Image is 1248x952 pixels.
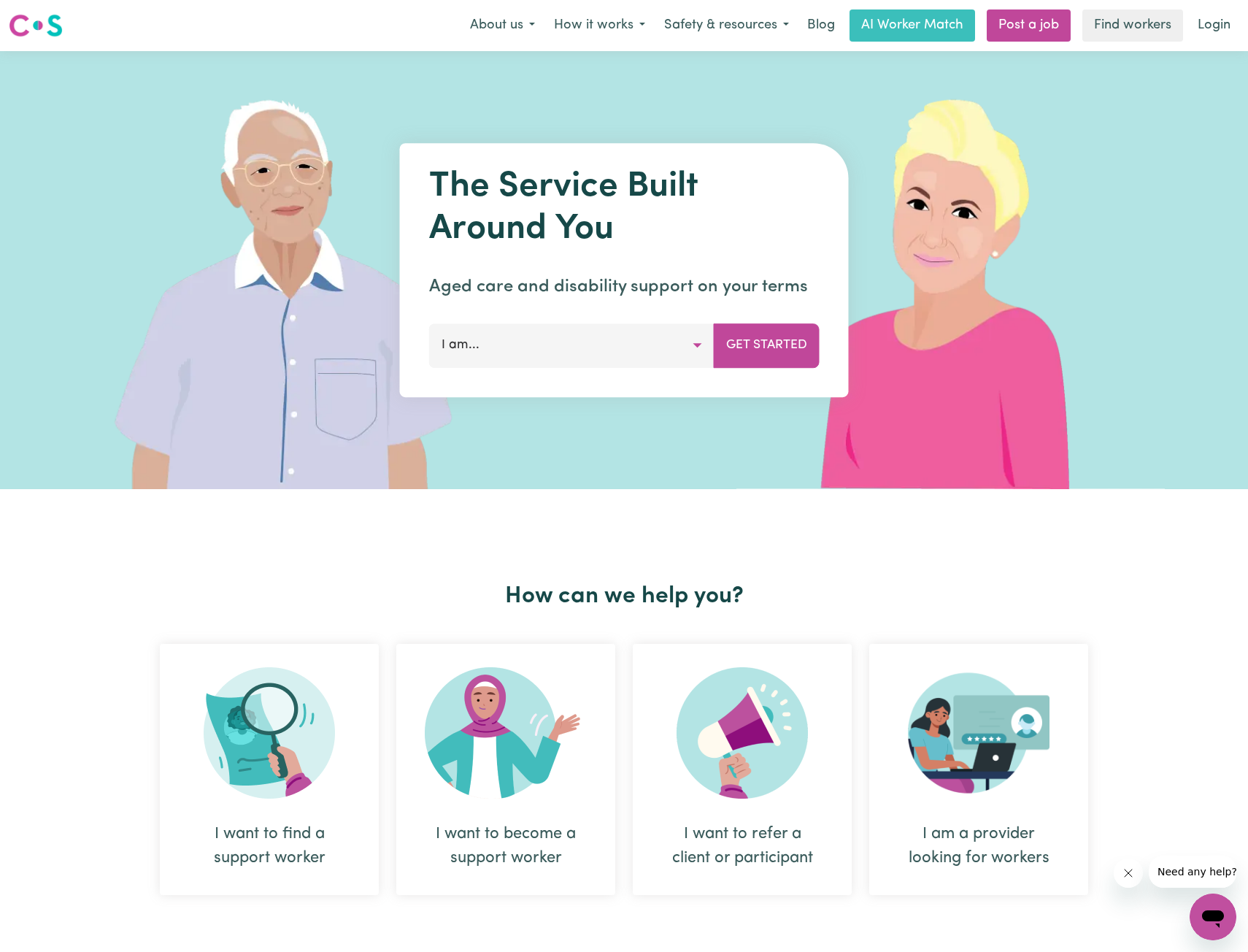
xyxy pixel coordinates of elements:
div: I want to refer a client or participant [633,644,852,895]
div: I am a provider looking for workers [904,822,1053,870]
div: I am a provider looking for workers [869,644,1088,895]
h1: The Service Built Around You [429,166,820,250]
iframe: Close message [1114,859,1143,888]
div: I want to become a support worker [396,644,615,895]
a: Post a job [987,9,1071,42]
a: Blog [798,9,844,42]
button: How it works [544,10,655,41]
div: I want to become a support worker [431,822,580,870]
button: Safety & resources [655,10,798,41]
span: Need any help? [9,10,88,22]
h2: How can we help you? [151,583,1097,610]
div: I want to find a support worker [160,644,379,895]
img: Become Worker [425,667,587,799]
a: Login [1189,9,1239,42]
img: Provider [908,667,1049,799]
img: Refer [677,667,808,799]
button: I am... [429,323,714,367]
button: Get Started [714,323,820,367]
a: Find workers [1082,9,1183,42]
p: Aged care and disability support on your terms [429,274,820,300]
img: Careseekers logo [9,12,63,39]
iframe: Button to launch messaging window [1190,894,1236,940]
a: AI Worker Match [850,9,975,42]
iframe: Message from company [1149,856,1236,888]
a: Careseekers logo [9,9,63,42]
img: Search [204,667,335,799]
div: I want to find a support worker [195,822,344,870]
button: About us [461,10,544,41]
div: I want to refer a client or participant [668,822,817,870]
